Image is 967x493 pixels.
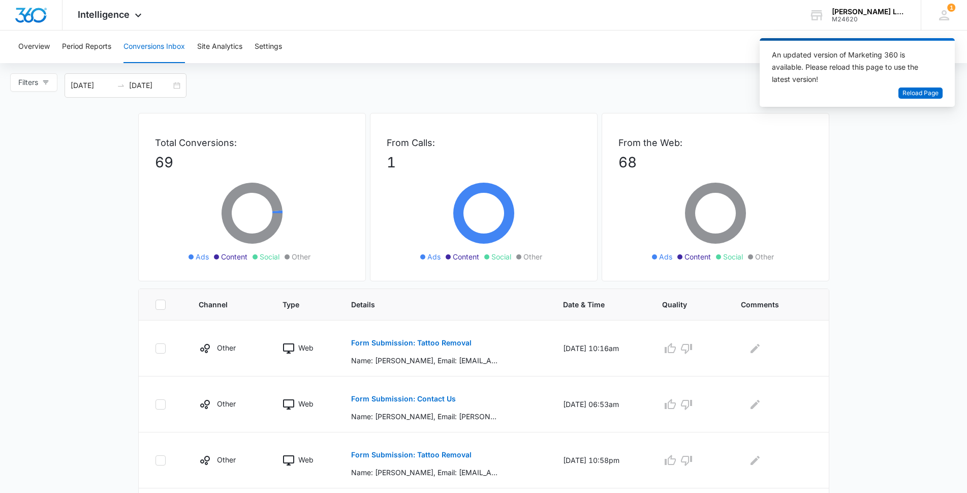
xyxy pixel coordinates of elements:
span: Details [351,299,524,310]
button: Edit Comments [747,452,763,469]
span: swap-right [117,81,125,90]
button: Edit Comments [747,340,763,357]
span: Other [755,251,774,262]
span: Ads [659,251,672,262]
p: Web [298,398,314,409]
div: An updated version of Marketing 360 is available. Please reload this page to use the latest version! [772,49,930,85]
p: 69 [155,152,349,173]
span: Comments [741,299,798,310]
div: account id [832,16,906,23]
p: Form Submission: Tattoo Removal [351,451,472,458]
span: Social [723,251,743,262]
p: Other [217,454,236,465]
button: Site Analytics [197,31,242,63]
span: Other [523,251,542,262]
td: [DATE] 10:58pm [551,432,650,488]
span: Channel [199,299,243,310]
p: 68 [618,152,813,173]
button: Form Submission: Tattoo Removal [351,443,472,467]
button: Conversions Inbox [123,31,185,63]
button: Reload Page [898,88,943,99]
button: Form Submission: Tattoo Removal [351,331,472,355]
p: From the Web: [618,136,813,150]
p: Total Conversions: [155,136,349,150]
p: From Calls: [387,136,581,150]
p: Name: [PERSON_NAME], Email: [EMAIL_ADDRESS][DOMAIN_NAME], Phone: [PHONE_NUMBER], Please Describe ... [351,355,499,366]
span: Social [491,251,511,262]
button: Period Reports [62,31,111,63]
input: End date [129,80,171,91]
p: Form Submission: Contact Us [351,395,456,402]
span: Ads [196,251,209,262]
button: Settings [255,31,282,63]
p: Other [217,398,236,409]
span: Other [292,251,310,262]
span: Filters [18,77,38,88]
div: account name [832,8,906,16]
button: Filters [10,73,57,92]
td: [DATE] 10:16am [551,321,650,376]
p: Name: [PERSON_NAME], Email: [EMAIL_ADDRESS][DOMAIN_NAME], Phone: [PHONE_NUMBER], Please Describe ... [351,467,499,478]
p: Web [298,342,314,353]
div: notifications count [947,4,955,12]
span: Content [221,251,247,262]
span: Content [453,251,479,262]
p: Web [298,454,314,465]
span: Date & Time [563,299,623,310]
span: Intelligence [78,9,130,20]
span: Type [283,299,312,310]
p: Other [217,342,236,353]
span: Reload Page [902,89,939,98]
span: Content [684,251,711,262]
input: Start date [71,80,113,91]
span: Social [260,251,279,262]
button: Form Submission: Contact Us [351,387,456,411]
p: Form Submission: Tattoo Removal [351,339,472,346]
span: 1 [947,4,955,12]
p: 1 [387,152,581,173]
span: to [117,81,125,90]
p: Name: [PERSON_NAME], Email: [PERSON_NAME][EMAIL_ADDRESS][DOMAIN_NAME], Phone: [PHONE_NUMBER], Ser... [351,411,499,422]
button: Overview [18,31,50,63]
button: Edit Comments [747,396,763,413]
span: Quality [662,299,702,310]
td: [DATE] 06:53am [551,376,650,432]
span: Ads [427,251,441,262]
